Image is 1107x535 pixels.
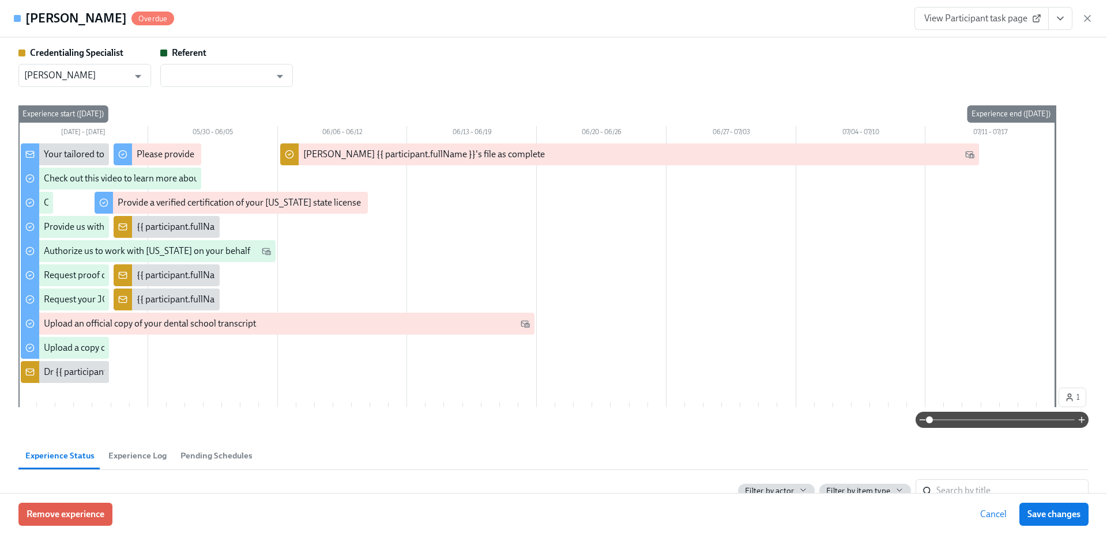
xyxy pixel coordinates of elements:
span: Save changes [1027,509,1080,520]
div: Provide a verified certification of your [US_STATE] state license [118,196,361,209]
div: Request proof of your {{ participant.regionalExamPassed }} test scores [44,269,319,282]
span: 1 [1065,392,1080,403]
div: Authorize us to work with [US_STATE] on your behalf [44,245,250,257]
span: Pending Schedules [180,449,253,462]
div: Confirm which state licenses you hold [44,196,191,209]
button: Open [129,67,147,85]
button: View task page [1048,7,1072,30]
div: Experience end ([DATE]) [967,105,1055,123]
div: Your tailored to-do list for [US_STATE] credentialing [44,148,246,161]
div: Check out this video to learn more about the OCC [44,172,236,185]
a: View Participant task page [914,7,1049,30]
div: Request your JCDNE scores [44,293,153,306]
span: View Participant task page [924,13,1039,24]
div: 06/20 – 06/26 [537,126,667,141]
button: Cancel [972,503,1015,526]
div: Upload a copy of your BLS card [44,342,165,354]
svg: Work Email [262,246,271,256]
div: Dr {{ participant.fullName }} sent [US_STATE] credentialing requirements [44,366,330,378]
div: {{ participant.fullName }} has uploaded a receipt for their regional test scores [137,293,437,306]
div: Upload an official copy of your dental school transcript [44,317,256,330]
span: Experience Status [25,449,95,462]
svg: Work Email [965,150,974,159]
span: Experience Log [108,449,167,462]
span: Filter by item type [826,485,890,496]
button: Save changes [1019,503,1089,526]
button: Open [271,67,289,85]
div: 06/13 – 06/19 [407,126,537,141]
div: Please provide more information on your answers to the disclosure questions [137,148,439,161]
button: 1 [1059,388,1086,407]
div: 07/04 – 07/10 [796,126,926,141]
h4: [PERSON_NAME] [25,10,127,27]
div: 06/27 – 07/03 [667,126,796,141]
div: {{ participant.fullName }} has answered the questionnaire [137,221,363,233]
span: Overdue [131,14,174,23]
div: 05/30 – 06/05 [148,126,278,141]
strong: Credentialing Specialist [30,47,123,58]
svg: Work Email [521,319,530,328]
span: Remove experience [27,509,104,520]
div: 06/06 – 06/12 [278,126,408,141]
div: {{ participant.fullName }} has uploaded a receipt for their JCDNE test scores [137,269,433,282]
button: Filter by actor [738,484,815,498]
div: [DATE] – [DATE] [18,126,148,141]
span: Cancel [980,509,1007,520]
span: Filter by actor [745,485,794,496]
div: Experience start ([DATE]) [18,105,108,123]
strong: Referent [172,47,206,58]
button: Filter by item type [819,484,911,498]
input: Search by title [936,479,1089,502]
div: Provide us with some extra info for the [US_STATE] state application [44,221,308,233]
div: 07/11 – 07/17 [925,126,1055,141]
button: Remove experience [18,503,112,526]
div: [PERSON_NAME] {{ participant.fullName }}'s file as complete [303,148,545,161]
